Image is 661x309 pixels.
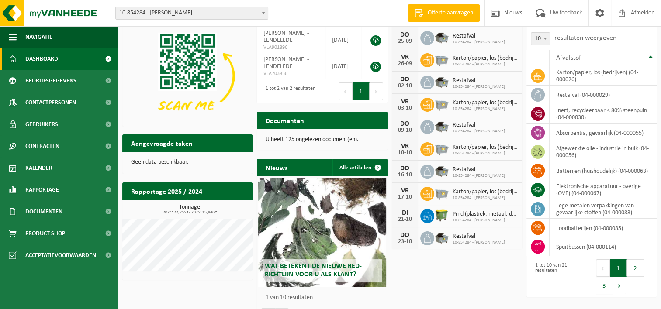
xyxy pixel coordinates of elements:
[453,240,505,245] span: 10-854284 - [PERSON_NAME]
[25,244,96,266] span: Acceptatievoorwaarden
[187,199,252,217] a: Bekijk rapportage
[116,7,268,19] span: 10-854284 - ELIA LENDELEDE - LENDELEDE
[434,96,449,111] img: WB-2500-GAL-GY-01
[531,33,550,45] span: 10
[453,100,518,106] span: Karton/papier, los (bedrijven)
[263,56,309,70] span: [PERSON_NAME] - LENDELEDE
[550,124,657,142] td: absorbentia, gevaarlijk (04-000055)
[396,216,414,223] div: 21-10
[396,61,414,67] div: 26-09
[25,113,58,135] span: Gebruikers
[453,77,505,84] span: Restafval
[122,182,211,199] h2: Rapportage 2025 / 2024
[25,179,59,201] span: Rapportage
[453,196,518,201] span: 10-854284 - [PERSON_NAME]
[257,112,313,129] h2: Documenten
[25,70,76,92] span: Bedrijfsgegevens
[396,38,414,45] div: 25-09
[550,86,657,104] td: restafval (04-000029)
[396,194,414,200] div: 17-10
[453,55,518,62] span: Karton/papier, los (bedrijven)
[550,66,657,86] td: karton/papier, los (bedrijven) (04-000026)
[261,82,315,101] div: 1 tot 2 van 2 resultaten
[370,82,383,100] button: Next
[453,173,505,179] span: 10-854284 - [PERSON_NAME]
[131,159,244,165] p: Geen data beschikbaar.
[453,218,518,223] span: 10-854284 - [PERSON_NAME]
[596,259,610,277] button: Previous
[263,70,318,77] span: VLA703856
[266,295,383,301] p: 1 van 10 resultaten
[531,258,587,295] div: 1 tot 10 van 21 resultaten
[115,7,268,20] span: 10-854284 - ELIA LENDELEDE - LENDELEDE
[396,105,414,111] div: 03-10
[396,239,414,245] div: 23-10
[550,104,657,124] td: inert, recycleerbaar < 80% steenpuin (04-000030)
[550,237,657,256] td: spuitbussen (04-000114)
[258,178,386,287] a: Wat betekent de nieuwe RED-richtlijn voor u als klant?
[434,208,449,223] img: WB-1100-HPE-GN-50
[332,159,387,176] a: Alle artikelen
[453,211,518,218] span: Pmd (plastiek, metaal, drankkartons) (bedrijven)
[325,27,362,53] td: [DATE]
[434,30,449,45] img: WB-5000-GAL-GY-01
[25,223,65,244] span: Product Shop
[453,33,505,40] span: Restafval
[434,141,449,156] img: WB-2500-GAL-GY-01
[556,55,581,62] span: Afvalstof
[554,34,616,41] label: resultaten weergeven
[263,44,318,51] span: VLA901896
[453,189,518,196] span: Karton/papier, los (bedrijven)
[122,27,253,125] img: Download de VHEPlus App
[408,4,480,22] a: Offerte aanvragen
[627,259,644,277] button: 2
[396,54,414,61] div: VR
[434,163,449,178] img: WB-5000-GAL-GY-01
[257,159,296,176] h2: Nieuws
[550,142,657,161] td: afgewerkte olie - industrie in bulk (04-000056)
[434,52,449,67] img: WB-2500-GAL-GY-01
[453,62,518,67] span: 10-854284 - [PERSON_NAME]
[613,277,626,294] button: Next
[127,204,253,215] h3: Tonnage
[453,144,518,151] span: Karton/papier, los (bedrijven)
[325,53,362,79] td: [DATE]
[426,9,475,17] span: Offerte aanvragen
[353,82,370,100] button: 1
[122,134,201,151] h2: Aangevraagde taken
[453,40,505,45] span: 10-854284 - [PERSON_NAME]
[25,48,58,70] span: Dashboard
[396,127,414,134] div: 09-10
[434,119,449,134] img: WB-5000-GAL-GY-01
[550,219,657,237] td: loodbatterijen (04-000085)
[453,122,505,129] span: Restafval
[25,135,59,157] span: Contracten
[396,120,414,127] div: DO
[453,166,505,173] span: Restafval
[610,259,627,277] button: 1
[25,157,52,179] span: Kalender
[550,199,657,219] td: lege metalen verpakkingen van gevaarlijke stoffen (04-000083)
[266,137,378,143] p: U heeft 125 ongelezen document(en).
[396,31,414,38] div: DO
[434,230,449,245] img: WB-5000-GAL-GY-01
[265,263,362,278] span: Wat betekent de nieuwe RED-richtlijn voor u als klant?
[396,143,414,150] div: VR
[263,30,309,44] span: [PERSON_NAME] - LENDELEDE
[396,172,414,178] div: 16-10
[127,210,253,215] span: 2024: 22,755 t - 2025: 15,846 t
[453,106,518,112] span: 10-854284 - [PERSON_NAME]
[596,277,613,294] button: 3
[550,180,657,199] td: elektronische apparatuur - overige (OVE) (04-000067)
[531,32,550,45] span: 10
[339,82,353,100] button: Previous
[396,165,414,172] div: DO
[550,161,657,180] td: batterijen (huishoudelijk) (04-000063)
[396,187,414,194] div: VR
[25,201,62,223] span: Documenten
[396,83,414,89] div: 02-10
[396,209,414,216] div: DI
[396,76,414,83] div: DO
[434,185,449,200] img: WB-2500-GAL-GY-01
[396,98,414,105] div: VR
